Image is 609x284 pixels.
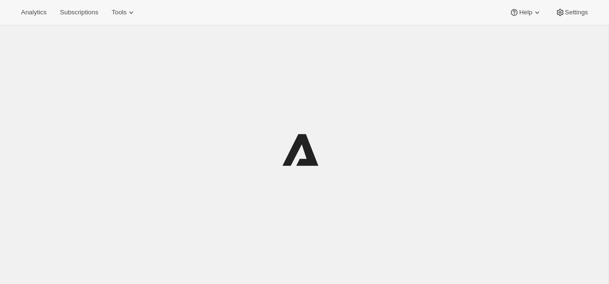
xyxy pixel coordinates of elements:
[21,9,46,16] span: Analytics
[60,9,98,16] span: Subscriptions
[519,9,532,16] span: Help
[565,9,588,16] span: Settings
[504,6,547,19] button: Help
[54,6,104,19] button: Subscriptions
[15,6,52,19] button: Analytics
[112,9,126,16] span: Tools
[550,6,594,19] button: Settings
[106,6,142,19] button: Tools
